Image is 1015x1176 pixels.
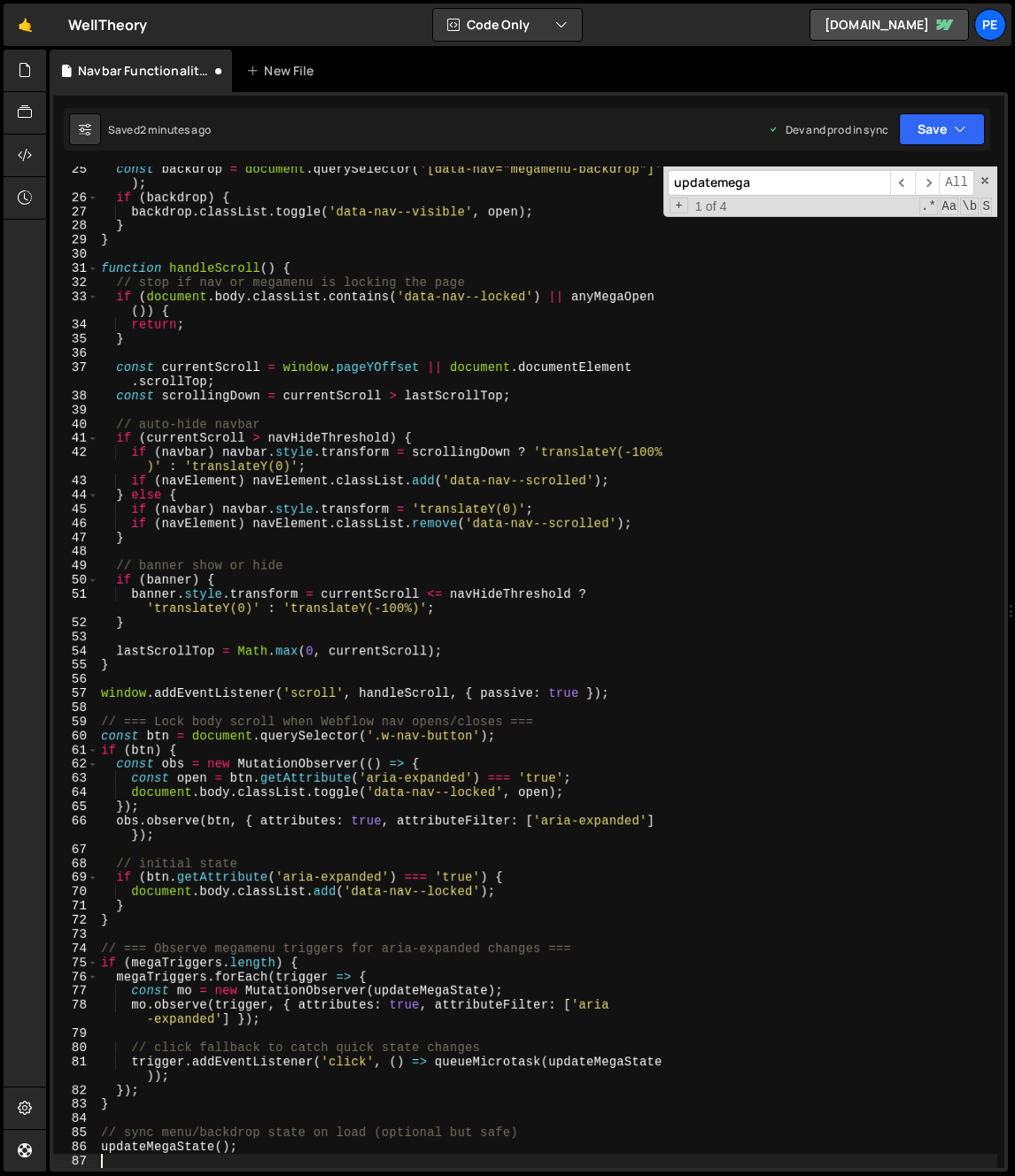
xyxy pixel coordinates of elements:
div: 42 [53,445,98,474]
div: 63 [53,771,98,785]
span: RegExp Search [919,197,938,215]
div: 38 [53,389,98,403]
div: 81 [53,1055,98,1083]
div: 26 [53,190,98,205]
div: 27 [53,205,98,219]
div: 77 [53,984,98,998]
div: 28 [53,219,98,233]
div: 40 [53,417,98,431]
span: ​ [890,170,915,196]
div: 84 [53,1111,98,1126]
span: Search In Selection [980,197,992,215]
div: 55 [53,658,98,672]
div: 30 [53,247,98,261]
div: 66 [53,814,98,842]
div: Navbar Functionality.js [78,62,211,80]
input: Search for [668,170,890,196]
div: 59 [53,715,98,729]
div: 79 [53,1026,98,1041]
div: New File [246,62,321,80]
div: 43 [53,474,98,488]
div: 64 [53,785,98,800]
div: 41 [53,431,98,445]
div: 57 [53,686,98,700]
div: 67 [53,842,98,856]
div: 73 [53,927,98,941]
div: 86 [53,1140,98,1154]
span: ​ [915,170,940,196]
button: Code Only [433,9,582,41]
div: 50 [53,573,98,587]
span: Whole Word Search [960,197,979,215]
div: 45 [53,502,98,516]
div: 69 [53,870,98,885]
span: CaseSensitive Search [940,197,958,215]
div: 65 [53,800,98,814]
div: 85 [53,1126,98,1140]
div: WellTheory [68,14,148,35]
a: 🤙 [4,4,47,46]
div: 83 [53,1097,98,1111]
div: 46 [53,516,98,530]
div: Dev and prod in sync [768,122,888,137]
span: Alt-Enter [939,170,974,196]
span: Toggle Replace mode [670,197,688,213]
div: 60 [53,729,98,743]
div: 76 [53,970,98,984]
div: 58 [53,700,98,715]
div: 32 [53,275,98,290]
div: 48 [53,545,98,559]
div: 78 [53,998,98,1026]
div: 36 [53,346,98,360]
div: 49 [53,559,98,573]
div: 2 minutes ago [140,122,211,137]
span: 1 of 4 [688,199,734,213]
div: 80 [53,1041,98,1055]
div: 31 [53,261,98,275]
div: 34 [53,318,98,332]
div: 72 [53,913,98,927]
div: 62 [53,757,98,771]
div: 68 [53,856,98,870]
div: 75 [53,955,98,970]
div: 82 [53,1083,98,1097]
button: Save [899,113,985,145]
div: 53 [53,630,98,644]
div: 74 [53,941,98,955]
div: 33 [53,290,98,318]
a: [DOMAIN_NAME] [810,9,969,41]
a: Pe [974,9,1006,41]
div: 52 [53,615,98,630]
div: 51 [53,587,98,615]
div: 70 [53,885,98,899]
div: 39 [53,403,98,417]
div: 56 [53,672,98,686]
div: 35 [53,332,98,346]
div: Saved [108,122,211,137]
div: 87 [53,1154,98,1168]
div: 61 [53,743,98,757]
div: 71 [53,899,98,913]
div: 47 [53,530,98,545]
div: 25 [53,162,98,190]
div: 54 [53,644,98,658]
div: 44 [53,488,98,502]
div: 37 [53,360,98,389]
div: 29 [53,233,98,247]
